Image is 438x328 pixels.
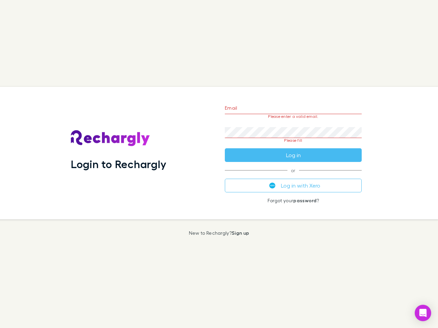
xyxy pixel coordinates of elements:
a: password [293,197,317,203]
span: or [225,170,362,170]
button: Log in with Xero [225,179,362,192]
p: New to Rechargly? [189,230,249,236]
p: Please enter a valid email. [225,114,362,119]
p: Please fill [225,138,362,143]
p: Forgot your ? [225,198,362,203]
h1: Login to Rechargly [71,158,166,170]
div: Open Intercom Messenger [415,305,431,321]
img: Xero's logo [269,182,275,189]
a: Sign up [232,230,249,236]
img: Rechargly's Logo [71,130,150,147]
button: Log in [225,148,362,162]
